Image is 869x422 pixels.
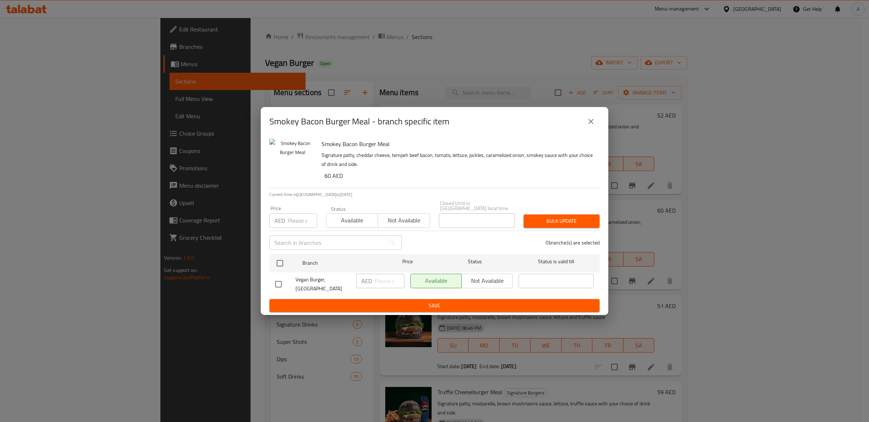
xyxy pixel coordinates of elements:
[322,139,594,149] h6: Smokey Bacon Burger Meal
[329,215,375,226] span: Available
[324,171,594,181] h6: 60 AED
[326,213,378,228] button: Available
[361,277,372,285] p: AED
[302,259,378,268] span: Branch
[269,299,600,312] button: Save
[524,214,600,228] button: Bulk update
[529,217,594,226] span: Bulk update
[295,275,350,293] span: Vegan Burger, [GEOGRAPHIC_DATA]
[322,151,594,169] p: Signature patty, cheddar cheese, tempeh beef bacon, tomato, lettuce, pickles, caramelized onion, ...
[275,301,594,310] span: Save
[546,239,600,246] p: 0 branche(s) are selected
[519,257,594,266] span: Status is valid till
[288,213,317,228] input: Please enter price
[381,215,427,226] span: Not available
[383,257,432,266] span: Price
[274,216,285,225] p: AED
[375,274,404,288] input: Please enter price
[437,257,513,266] span: Status
[269,139,316,185] img: Smokey Bacon Burger Meal
[582,113,600,130] button: close
[269,191,600,198] p: Current time in [GEOGRAPHIC_DATA] is [DATE]
[269,235,385,250] input: Search in branches
[378,213,430,228] button: Not available
[269,116,449,127] h2: Smokey Bacon Burger Meal - branch specific item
